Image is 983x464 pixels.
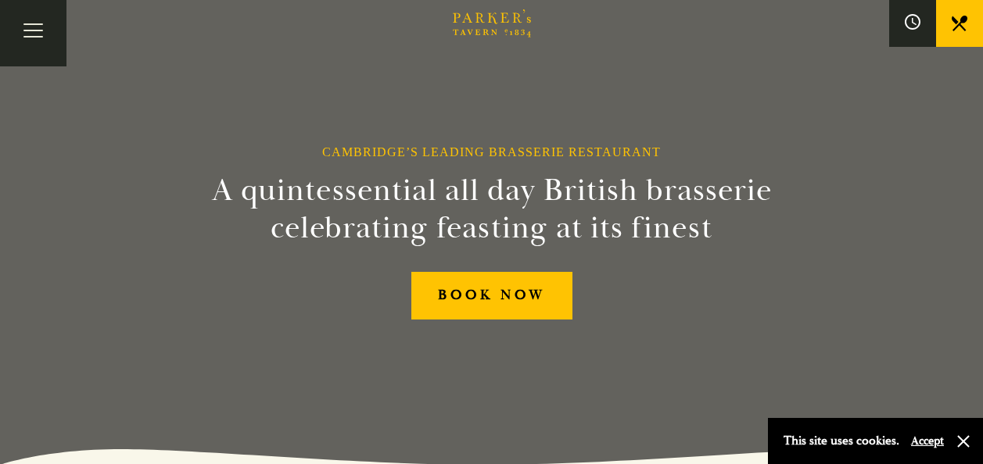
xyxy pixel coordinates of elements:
[911,434,944,448] button: Accept
[956,434,971,449] button: Close and accept
[411,272,572,319] a: BOOK NOW
[322,145,661,159] h1: Cambridge’s Leading Brasserie Restaurant
[135,172,848,247] h2: A quintessential all day British brasserie celebrating feasting at its finest
[784,430,899,452] p: This site uses cookies.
